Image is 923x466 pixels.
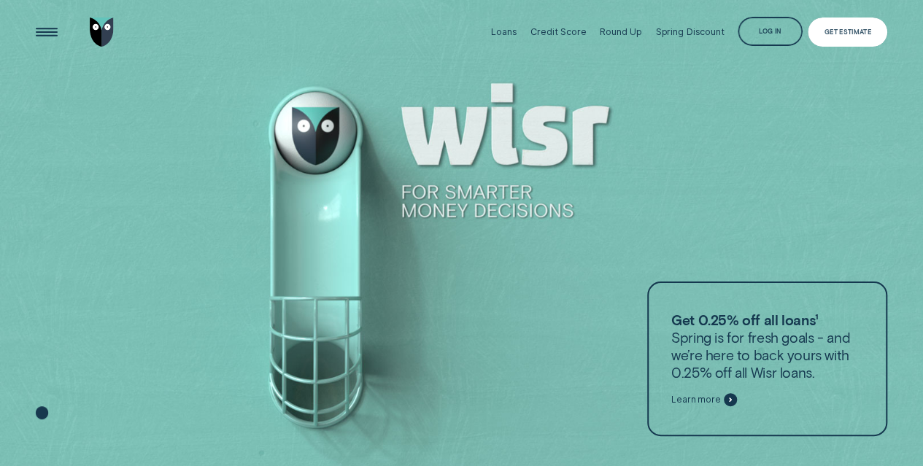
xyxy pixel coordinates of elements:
[671,311,819,328] strong: Get 0.25% off all loans¹
[491,26,517,37] div: Loans
[600,26,642,37] div: Round Up
[738,17,803,46] button: Log in
[671,395,721,405] span: Learn more
[32,18,61,47] button: Open Menu
[647,281,888,436] a: Get 0.25% off all loans¹Spring is for fresh goals - and we’re here to back yours with 0.25% off a...
[671,311,863,381] p: Spring is for fresh goals - and we’re here to back yours with 0.25% off all Wisr loans.
[655,26,724,37] div: Spring Discount
[90,18,114,47] img: Wisr
[530,26,587,37] div: Credit Score
[824,29,871,35] div: Get Estimate
[808,18,887,47] a: Get Estimate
